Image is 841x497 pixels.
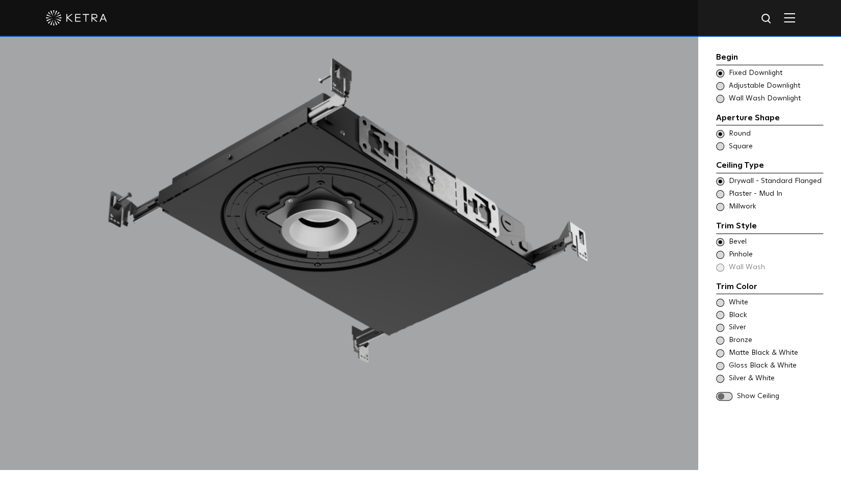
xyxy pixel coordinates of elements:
span: Show Ceiling [737,391,823,402]
span: Fixed Downlight [729,68,822,79]
span: Square [729,142,822,152]
div: Aperture Shape [716,112,823,126]
span: Adjustable Downlight [729,81,822,91]
div: Trim Style [716,220,823,234]
span: Round [729,129,822,139]
span: Millwork [729,202,822,212]
span: Wall Wash Downlight [729,94,822,104]
span: Bronze [729,335,822,346]
img: search icon [760,13,773,25]
div: Begin [716,51,823,65]
span: Bevel [729,237,822,247]
img: ketra-logo-2019-white [46,10,107,25]
span: White [729,298,822,308]
div: Ceiling Type [716,159,823,173]
img: Hamburger%20Nav.svg [784,13,795,22]
span: Matte Black & White [729,348,822,358]
span: Drywall - Standard Flanged [729,176,822,187]
span: Gloss Black & White [729,361,822,371]
span: Pinhole [729,250,822,260]
span: Plaster - Mud In [729,189,822,199]
span: Silver & White [729,374,822,384]
div: Trim Color [716,280,823,295]
span: Silver [729,323,822,333]
span: Black [729,310,822,321]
